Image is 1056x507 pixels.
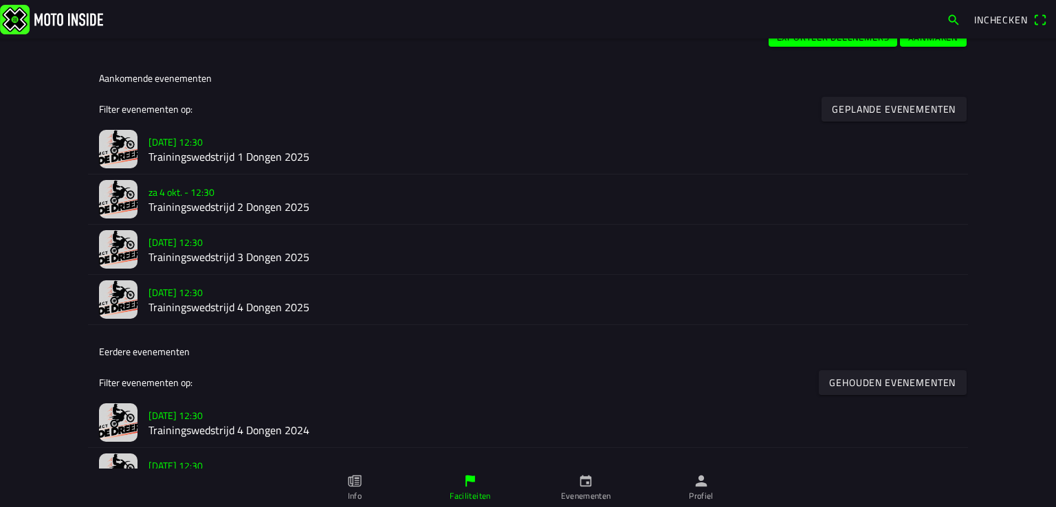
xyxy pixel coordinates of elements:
img: xoUqTmFXk0vUazNbMsnKwTWk74JnpdGiiAC1biV9.jpg [99,403,137,442]
ion-label: Aankomende evenementen [99,71,212,85]
ion-text: [DATE] 12:30 [148,285,203,300]
ion-text: Geplande evenementen [833,104,956,113]
ion-icon: flag [463,473,478,488]
ion-label: Evenementen [561,490,611,502]
ion-text: [DATE] 12:30 [148,408,203,422]
ion-button: Aanmaken [900,28,967,47]
ion-label: Eerdere evenementen [99,344,190,359]
ion-button: Exporteer deelnemers [769,28,897,47]
img: lOLSn726VxCaGFNnlaZ6XcwBmXzx7kLs7LJ84tf7.jpg [99,230,137,269]
h2: Trainingswedstrijd 3 Dongen 2025 [148,251,957,264]
ion-label: Filter evenementen op: [99,102,192,116]
h2: Trainingswedstrijd 4 Dongen 2025 [148,301,957,314]
ion-text: za 4 okt. - 12:30 [148,185,214,199]
ion-text: Gehouden evenementen [830,377,956,387]
a: search [940,8,967,31]
h2: Trainingswedstrijd 1 Dongen 2025 [148,150,957,164]
a: Incheckenqr scanner [967,8,1053,31]
ion-text: [DATE] 12:30 [148,135,203,149]
span: Inchecken [974,12,1028,27]
ion-icon: paper [347,473,362,488]
ion-icon: calendar [578,473,593,488]
img: u41mNcUCqP3ibN010PgaoqBx24BDrTdpdeKAylvP.jpg [99,453,137,492]
h2: Trainingswedstrijd 4 Dongen 2024 [148,424,957,437]
ion-icon: person [694,473,709,488]
img: 93T3reSmquxdw3vykz1q1cFWxKRYEtHxrElz4fEm.jpg [99,130,137,168]
h2: Trainingswedstrijd 2 Dongen 2025 [148,201,957,214]
img: H8falG3KYPuM8sHSKjkJF3lB7qfNeMO4ufRuBAl3.jpg [99,180,137,218]
ion-text: [DATE] 12:30 [148,458,203,473]
ion-label: Faciliteiten [450,490,490,502]
ion-label: Profiel [689,490,714,502]
ion-label: Filter evenementen op: [99,375,192,390]
ion-text: [DATE] 12:30 [148,235,203,249]
img: 64Wn0GjIVjMjfa4ALD0MpMaRxaoUOgurKTF0pxpL.jpg [99,280,137,319]
ion-label: Info [348,490,362,502]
